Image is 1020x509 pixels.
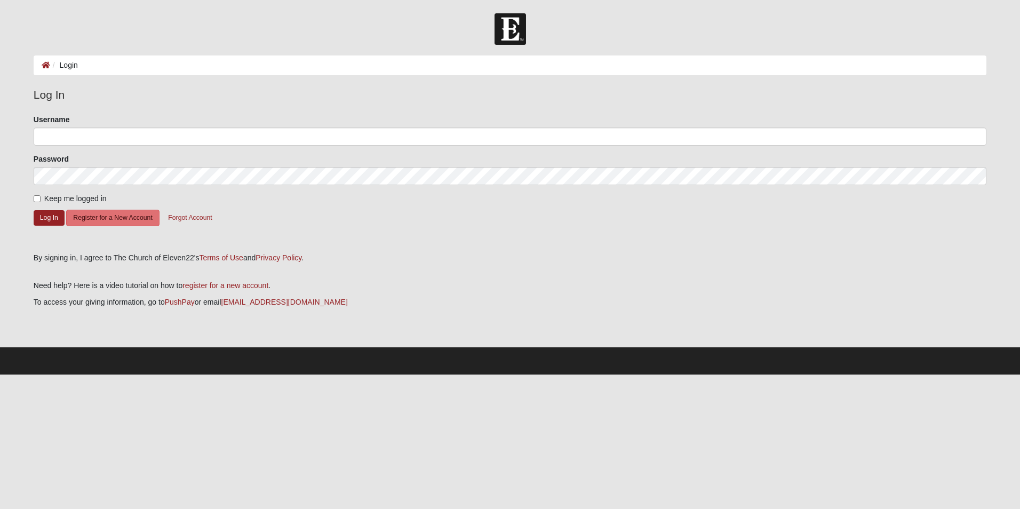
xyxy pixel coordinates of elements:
button: Forgot Account [161,210,219,226]
a: PushPay [165,298,195,306]
p: To access your giving information, go to or email [34,297,986,308]
div: By signing in, I agree to The Church of Eleven22's and . [34,252,986,264]
li: Login [50,60,78,71]
a: [EMAIL_ADDRESS][DOMAIN_NAME] [221,298,348,306]
button: Log In [34,210,65,226]
p: Need help? Here is a video tutorial on how to . [34,280,986,291]
a: Privacy Policy [256,253,301,262]
label: Password [34,154,69,164]
img: Church of Eleven22 Logo [495,13,526,45]
a: Terms of Use [199,253,243,262]
span: Keep me logged in [44,194,107,203]
legend: Log In [34,86,986,104]
button: Register for a New Account [66,210,159,226]
a: register for a new account [182,281,268,290]
label: Username [34,114,70,125]
input: Keep me logged in [34,195,41,202]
